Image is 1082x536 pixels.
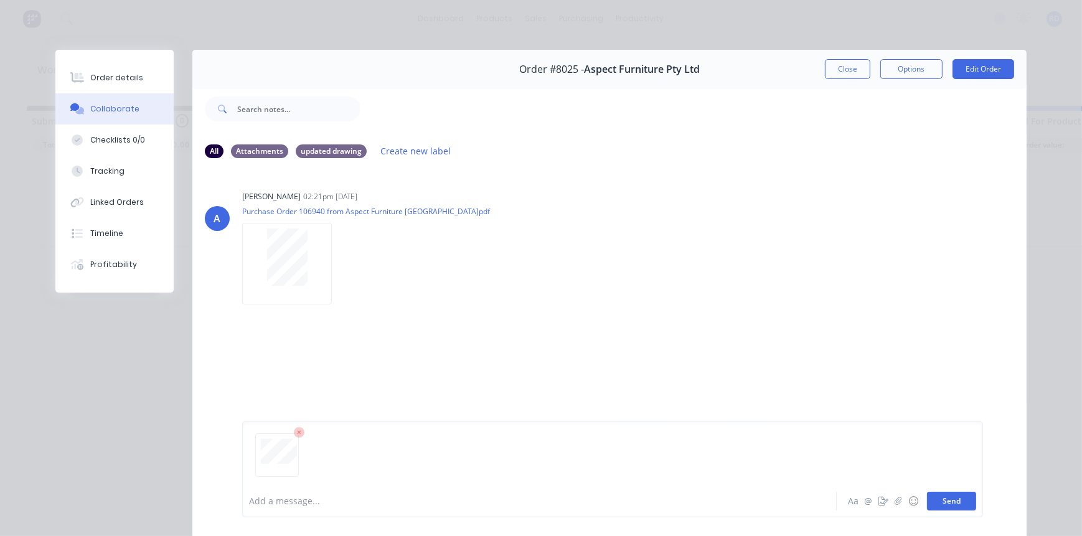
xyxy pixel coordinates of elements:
button: Options [880,59,943,79]
button: Profitability [55,249,174,280]
button: Tracking [55,156,174,187]
div: Order details [90,72,143,83]
div: Linked Orders [90,197,144,208]
div: A [214,211,221,226]
button: Aa [846,494,861,509]
div: Checklists 0/0 [90,134,145,146]
div: 02:21pm [DATE] [303,191,357,202]
button: ☺ [906,494,921,509]
button: Timeline [55,218,174,249]
span: Order #8025 - [519,63,584,75]
div: All [205,144,223,158]
button: Edit Order [953,59,1014,79]
button: Order details [55,62,174,93]
div: Profitability [90,259,137,270]
button: Linked Orders [55,187,174,218]
div: Collaborate [90,103,139,115]
button: Send [927,492,976,510]
p: Purchase Order 106940 from Aspect Furniture [GEOGRAPHIC_DATA]pdf [242,206,490,217]
div: Attachments [231,144,288,158]
div: updated drawing [296,144,367,158]
button: Close [825,59,870,79]
input: Search notes... [237,96,360,121]
div: [PERSON_NAME] [242,191,301,202]
div: Timeline [90,228,123,239]
button: Collaborate [55,93,174,125]
button: @ [861,494,876,509]
span: Aspect Furniture Pty Ltd [584,63,700,75]
button: Create new label [374,143,458,159]
div: Tracking [90,166,125,177]
button: Checklists 0/0 [55,125,174,156]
